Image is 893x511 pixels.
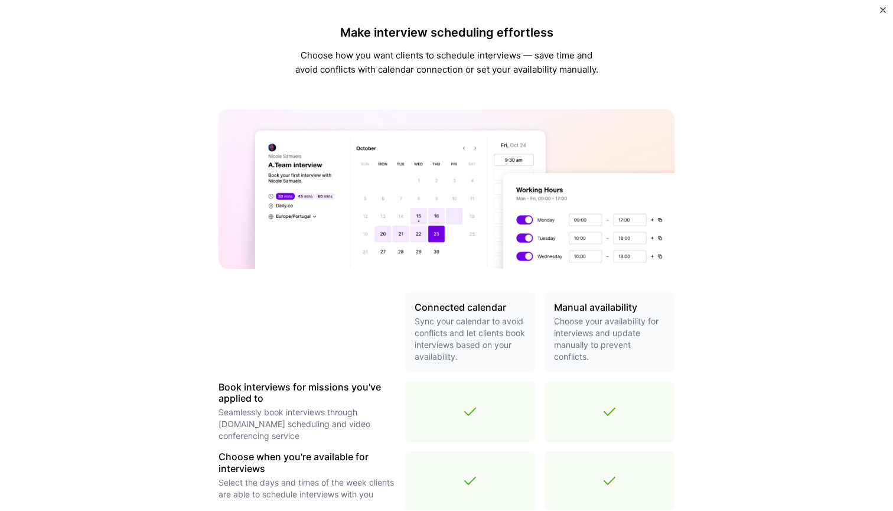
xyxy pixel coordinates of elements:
h3: Manual availability [554,302,665,313]
h3: Connected calendar [415,302,526,313]
p: Seamlessly book interviews through [DOMAIN_NAME] scheduling and video conferencing service [219,406,396,442]
p: Select the days and times of the week clients are able to schedule interviews with you [219,477,396,500]
h3: Choose when you're available for interviews [219,451,396,474]
h3: Book interviews for missions you've applied to [219,382,396,404]
img: A.Team calendar banner [219,109,674,269]
p: Choose how you want clients to schedule interviews — save time and avoid conflicts with calendar ... [293,48,600,77]
p: Sync your calendar to avoid conflicts and let clients book interviews based on your availability. [415,315,526,363]
p: Choose your availability for interviews and update manually to prevent conflicts. [554,315,665,363]
button: Close [880,7,886,19]
h4: Make interview scheduling effortless [293,25,600,40]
